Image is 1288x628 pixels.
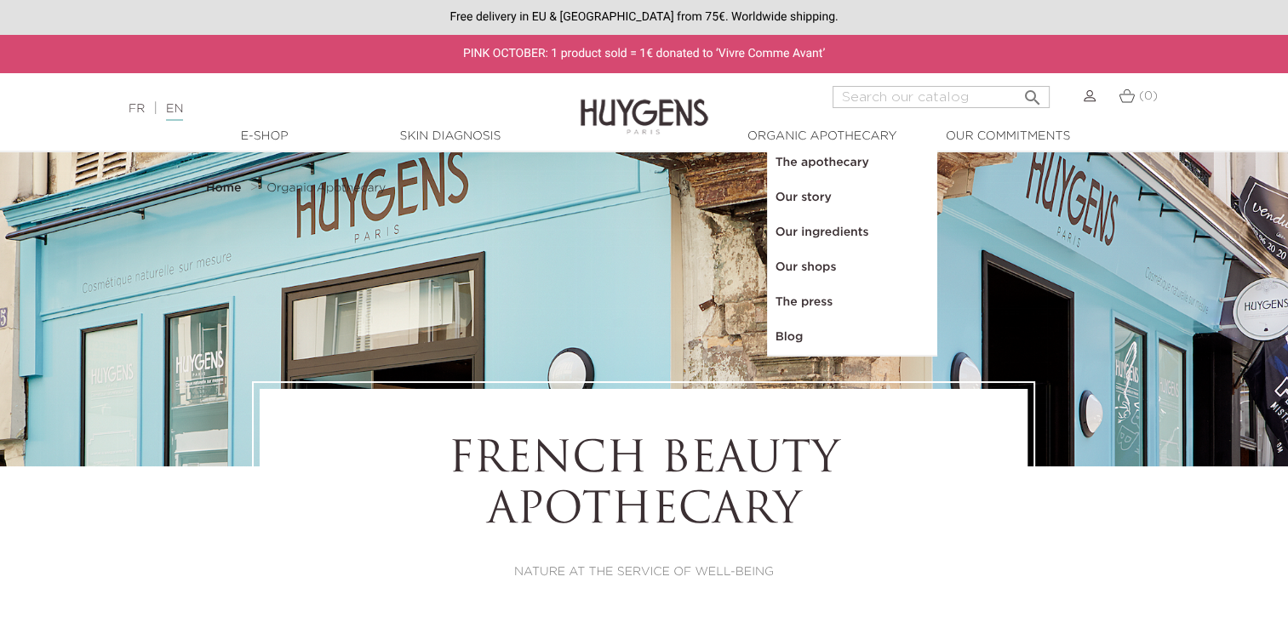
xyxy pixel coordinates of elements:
[306,436,981,538] h1: FRENCH BEAUTY APOTHECARY
[737,128,907,146] a: Organic Apothecary
[767,285,937,320] a: The press
[306,563,981,581] p: NATURE AT THE SERVICE OF WELL-BEING
[206,181,245,195] a: Home
[166,103,183,121] a: EN
[767,250,937,285] a: Our shops
[129,103,145,115] a: FR
[180,128,350,146] a: E-Shop
[1022,83,1043,103] i: 
[365,128,535,146] a: Skin Diagnosis
[1139,90,1158,102] span: (0)
[767,320,937,355] a: Blog
[120,99,524,119] div: |
[1017,81,1048,104] button: 
[206,182,242,194] strong: Home
[581,71,708,137] img: Huygens
[767,215,937,250] a: Our ingredients
[833,86,1050,108] input: Search
[767,146,937,180] a: The apothecary
[266,181,386,195] a: Organic Apothecary
[266,182,386,194] span: Organic Apothecary
[767,180,937,215] a: Our story
[923,128,1093,146] a: Our commitments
